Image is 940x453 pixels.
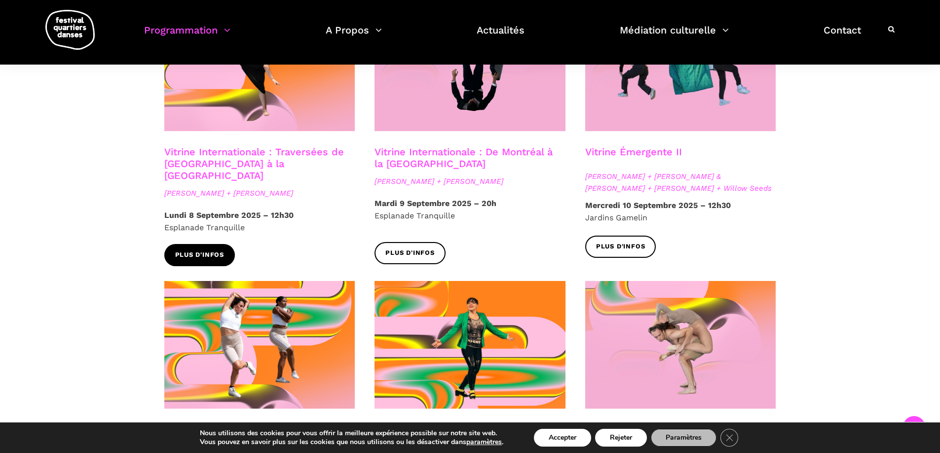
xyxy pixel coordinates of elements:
[651,429,716,447] button: Paramètres
[164,146,344,181] a: Vitrine Internationale : Traversées de [GEOGRAPHIC_DATA] à la [GEOGRAPHIC_DATA]
[326,22,382,51] a: A Propos
[164,187,355,199] span: [PERSON_NAME] + [PERSON_NAME]
[385,248,435,258] span: Plus d'infos
[175,250,225,260] span: Plus d'infos
[585,236,656,258] a: Plus d'infos
[534,429,591,447] button: Accepter
[375,146,553,170] a: Vitrine Internationale : De Montréal à la [GEOGRAPHIC_DATA]
[595,429,647,447] button: Rejeter
[375,211,455,220] span: Esplanade Tranquille
[375,175,565,187] span: [PERSON_NAME] + [PERSON_NAME]
[164,223,245,232] span: Esplanade Tranquille
[164,244,235,266] a: Plus d'infos
[477,22,525,51] a: Actualités
[585,171,776,194] span: [PERSON_NAME] + [PERSON_NAME] & [PERSON_NAME] + [PERSON_NAME] + Willow Seeds
[375,199,496,208] strong: Mardi 9 Septembre 2025 – 20h
[144,22,230,51] a: Programmation
[596,242,645,252] span: Plus d'infos
[720,429,738,447] button: Close GDPR Cookie Banner
[585,146,682,158] a: Vitrine Émergente II
[164,210,294,220] strong: Lundi 8 Septembre 2025 – 12h30
[375,242,446,264] a: Plus d'infos
[45,10,95,50] img: logo-fqd-med
[824,22,861,51] a: Contact
[585,201,731,210] strong: Mercredi 10 Septembre 2025 – 12h30
[620,22,729,51] a: Médiation culturelle
[585,213,647,222] span: Jardins Gamelin
[200,438,503,447] p: Vous pouvez en savoir plus sur les cookies que nous utilisons ou les désactiver dans .
[200,429,503,438] p: Nous utilisons des cookies pour vous offrir la meilleure expérience possible sur notre site web.
[466,438,502,447] button: paramètres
